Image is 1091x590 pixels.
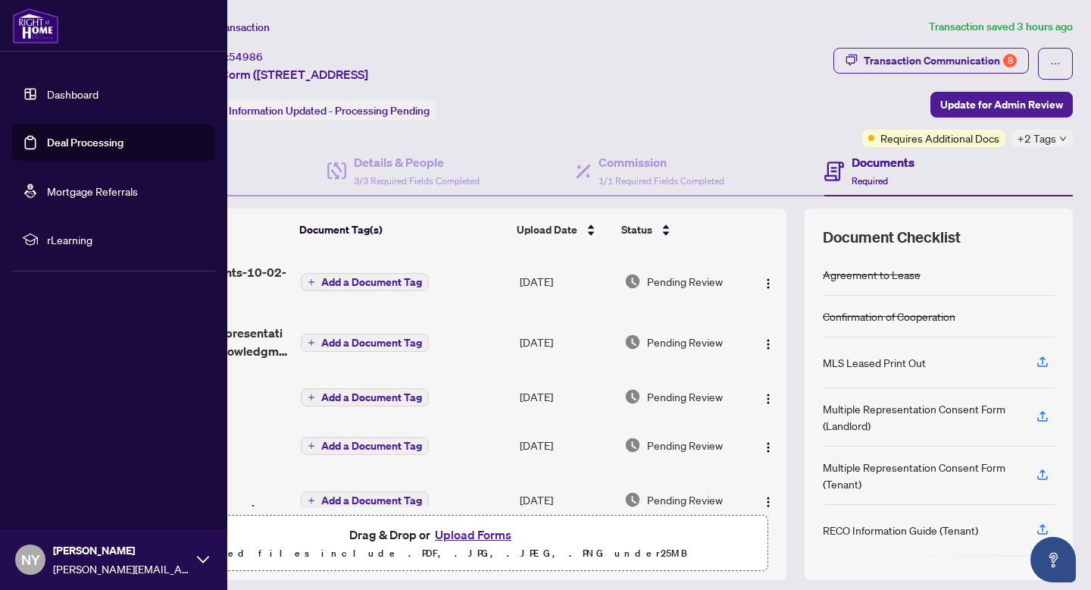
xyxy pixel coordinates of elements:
img: Document Status [624,334,641,350]
button: Add a Document Tag [301,388,429,406]
button: Logo [756,384,780,409]
span: plus [308,497,315,504]
span: NY [21,549,40,570]
span: Pending Review [647,334,723,350]
button: Add a Document Tag [301,437,429,455]
img: Logo [762,338,774,350]
span: Status [621,221,652,238]
button: Add a Document Tag [301,436,429,456]
a: Mortgage Referrals [47,184,138,198]
span: ellipsis [1050,58,1061,69]
span: Required [852,175,888,187]
button: Add a Document Tag [301,491,429,510]
span: Drag & Drop orUpload FormsSupported files include .PDF, .JPG, .JPEG, .PNG under25MB [98,516,767,572]
button: Logo [756,269,780,293]
img: Logo [762,278,774,290]
span: Add a Document Tag [321,441,422,451]
span: [PERSON_NAME] [53,542,189,559]
span: Update for Admin Review [940,93,1063,117]
div: MLS Leased Print Out [823,354,926,371]
span: +2 Tags [1018,130,1056,147]
button: Add a Document Tag [301,272,429,292]
th: Upload Date [511,209,614,251]
div: 8 [1003,54,1017,67]
button: Upload Forms [430,525,516,544]
span: Pending Review [647,273,723,290]
div: Status: [188,100,436,121]
th: Document Tag(s) [293,209,511,251]
span: rLearning [47,231,205,248]
p: Supported files include .PDF, .JPG, .JPEG, .PNG under 25 MB [107,544,758,563]
a: Deal Processing [47,136,123,149]
td: [DATE] [514,469,618,530]
h4: Documents [852,153,914,171]
img: Logo [762,496,774,508]
span: plus [308,339,315,347]
img: logo [12,8,59,44]
span: Upload Date [517,221,577,238]
span: Add a Document Tag [321,277,422,287]
span: Document Checklist [823,227,961,248]
div: RECO Information Guide (Tenant) [823,522,978,538]
span: Pending Review [647,491,723,508]
td: [DATE] [514,372,618,421]
img: Document Status [624,437,641,453]
button: Add a Document Tag [301,388,429,407]
span: Add a Document Tag [321,392,422,403]
button: Add a Document Tag [301,273,429,291]
button: Open asap [1030,537,1076,582]
span: down [1059,135,1067,143]
span: plus [308,442,315,450]
a: Dashboard [47,87,98,101]
img: Logo [762,393,774,405]
img: Logo [762,441,774,453]
span: plus [308,278,315,286]
span: Information Updated - Processing Pending [229,104,430,118]
button: Update for Admin Review [930,92,1073,118]
span: Requires Additional Docs [880,130,999,146]
span: 1/1 Required Fields Completed [599,175,724,187]
button: Logo [756,330,780,354]
img: Document Status [624,388,641,405]
div: Agreement to Lease [823,266,921,283]
h4: Details & People [354,153,480,171]
div: Transaction Communication [864,49,1017,73]
button: Logo [756,433,780,457]
span: 54986 [229,50,263,64]
span: 3/3 Required Fields Completed [354,175,480,187]
td: [DATE] [514,421,618,469]
span: View Transaction [189,20,270,34]
h4: Commission [599,153,724,171]
article: Transaction saved 3 hours ago [929,18,1073,36]
button: Add a Document Tag [301,491,429,510]
td: [DATE] [514,251,618,312]
button: Logo [756,488,780,512]
div: Multiple Representation Consent Form (Tenant) [823,459,1018,492]
span: Pending Review [647,388,723,405]
span: Add a Document Tag [321,495,422,506]
div: Confirmation of Cooperation [823,308,955,325]
span: plus [308,394,315,401]
span: Pending Review [647,437,723,453]
span: 1306 Corm ([STREET_ADDRESS] [188,65,368,83]
th: Status [615,209,746,251]
button: Transaction Communication8 [833,48,1029,74]
span: Add a Document Tag [321,337,422,348]
img: Document Status [624,491,641,508]
div: Multiple Representation Consent Form (Landlord) [823,400,1018,434]
span: Drag & Drop or [349,525,516,544]
button: Add a Document Tag [301,334,429,352]
span: [PERSON_NAME][EMAIL_ADDRESS][DOMAIN_NAME] [53,560,189,577]
td: [DATE] [514,312,618,372]
img: Document Status [624,273,641,290]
